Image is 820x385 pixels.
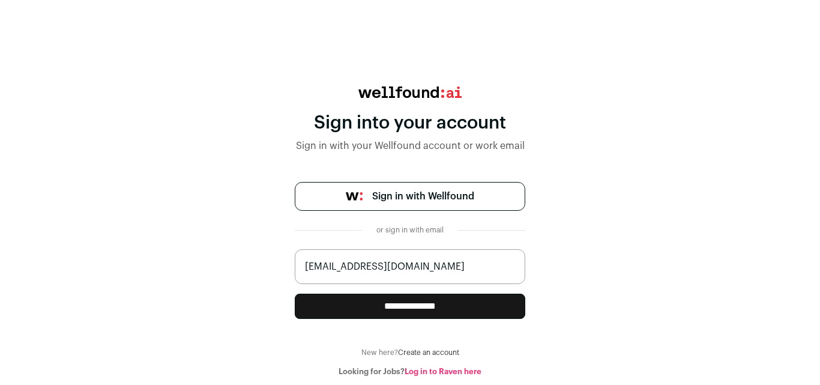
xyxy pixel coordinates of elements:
div: New here? [295,348,525,357]
img: wellfound:ai [358,86,462,98]
a: Sign in with Wellfound [295,182,525,211]
a: Create an account [398,349,459,356]
div: Sign in with your Wellfound account or work email [295,139,525,153]
div: Sign into your account [295,112,525,134]
div: or sign in with email [372,225,448,235]
input: name@work-email.com [295,249,525,284]
a: Log in to Raven here [405,368,481,375]
span: Sign in with Wellfound [372,189,474,204]
img: wellfound-symbol-flush-black-fb3c872781a75f747ccb3a119075da62bfe97bd399995f84a933054e44a575c4.png [346,192,363,201]
div: Looking for Jobs? [295,367,525,377]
